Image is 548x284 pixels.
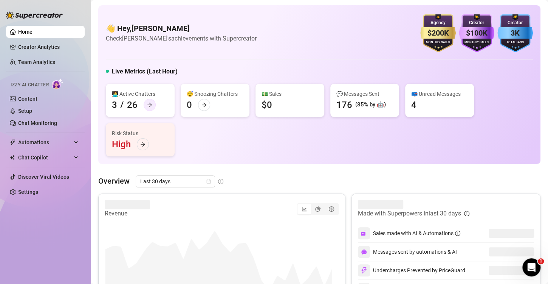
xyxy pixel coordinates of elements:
[336,90,393,98] div: 💬 Messages Sent
[106,34,257,43] article: Check [PERSON_NAME]'s achievements with Supercreator
[297,203,339,215] div: segmented control
[112,90,169,98] div: 👩‍💻 Active Chatters
[497,19,533,27] div: Creator
[459,27,494,39] div: $100K
[206,179,211,184] span: calendar
[459,40,494,45] div: Monthly Sales
[262,90,318,98] div: 💵 Sales
[262,99,272,111] div: $0
[538,258,544,264] span: 1
[358,209,461,218] article: Made with Superpowers in last 30 days
[411,99,416,111] div: 4
[52,78,63,89] img: AI Chatter
[147,102,152,108] span: arrow-right
[10,155,15,160] img: Chat Copilot
[420,19,456,27] div: Agency
[140,176,211,187] span: Last 30 days
[112,99,117,111] div: 3
[18,29,33,35] a: Home
[201,102,207,108] span: arrow-right
[106,23,257,34] h4: 👋 Hey, [PERSON_NAME]
[18,136,72,148] span: Automations
[411,90,468,98] div: 📪 Unread Messages
[18,151,72,164] span: Chat Copilot
[112,129,169,137] div: Risk Status
[187,90,243,98] div: 😴 Snoozing Chatters
[420,14,456,52] img: gold-badge-CigiZidd.svg
[18,120,57,126] a: Chat Monitoring
[315,206,320,212] span: pie-chart
[98,175,130,187] article: Overview
[355,100,386,109] div: (85% by 🤖)
[218,179,223,184] span: info-circle
[140,142,146,147] span: arrow-right
[18,108,32,114] a: Setup
[420,40,456,45] div: Monthly Sales
[18,59,55,65] a: Team Analytics
[187,99,192,111] div: 0
[336,99,352,111] div: 176
[302,206,307,212] span: line-chart
[361,267,367,274] img: svg%3e
[18,174,69,180] a: Discover Viral Videos
[358,246,457,258] div: Messages sent by automations & AI
[459,19,494,27] div: Creator
[522,258,540,276] iframe: Intercom live chat
[497,14,533,52] img: blue-badge-DgoSNQY1.svg
[358,264,465,276] div: Undercharges Prevented by PriceGuard
[10,139,16,145] span: thunderbolt
[373,229,460,237] div: Sales made with AI & Automations
[18,41,79,53] a: Creator Analytics
[361,230,367,237] img: svg%3e
[18,189,38,195] a: Settings
[127,99,138,111] div: 26
[361,249,367,255] img: svg%3e
[420,27,456,39] div: $200K
[497,40,533,45] div: Total Fans
[329,206,334,212] span: dollar-circle
[459,14,494,52] img: purple-badge-B9DA21FR.svg
[497,27,533,39] div: 3K
[105,209,150,218] article: Revenue
[6,11,63,19] img: logo-BBDzfeDw.svg
[11,81,49,89] span: Izzy AI Chatter
[455,231,460,236] span: info-circle
[464,211,469,216] span: info-circle
[18,96,37,102] a: Content
[112,67,178,76] h5: Live Metrics (Last Hour)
